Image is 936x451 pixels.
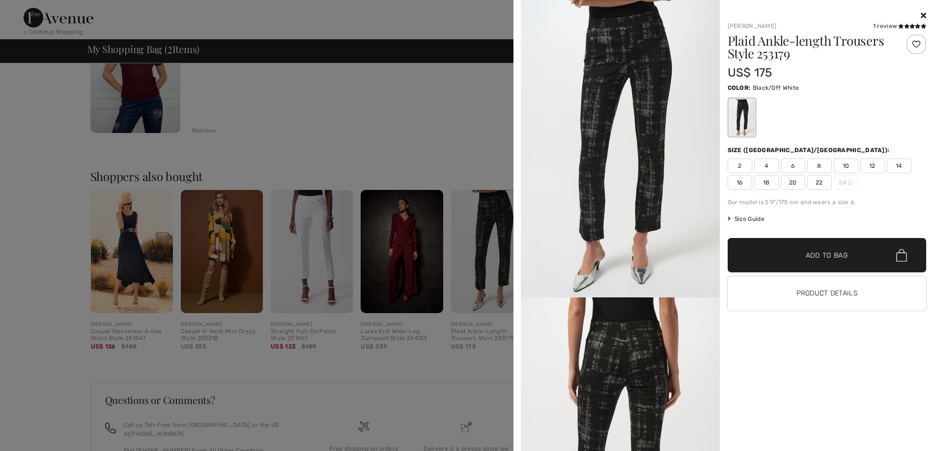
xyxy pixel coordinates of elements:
[807,159,832,173] span: 8
[753,84,799,91] span: Black/Off White
[728,214,765,223] span: Size Guide
[887,159,911,173] span: 14
[834,175,858,190] span: 24
[729,99,754,136] div: Black/Off White
[728,66,772,80] span: US$ 175
[728,198,927,207] div: Our model is 5'9"/175 cm and wears a size 6.
[806,250,848,261] span: Add to Bag
[728,146,892,155] div: Size ([GEOGRAPHIC_DATA]/[GEOGRAPHIC_DATA]):
[834,159,858,173] span: 10
[728,23,777,29] a: [PERSON_NAME]
[781,159,805,173] span: 6
[860,159,885,173] span: 12
[754,175,779,190] span: 18
[728,159,752,173] span: 2
[873,22,926,30] div: 1 review
[728,238,927,272] button: Add to Bag
[728,84,751,91] span: Color:
[754,159,779,173] span: 4
[22,7,42,16] span: Chat
[807,175,832,190] span: 22
[728,276,927,311] button: Product Details
[728,175,752,190] span: 16
[728,34,893,60] h1: Plaid Ankle-length Trousers Style 253179
[848,180,853,185] img: ring-m.svg
[781,175,805,190] span: 20
[896,249,907,262] img: Bag.svg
